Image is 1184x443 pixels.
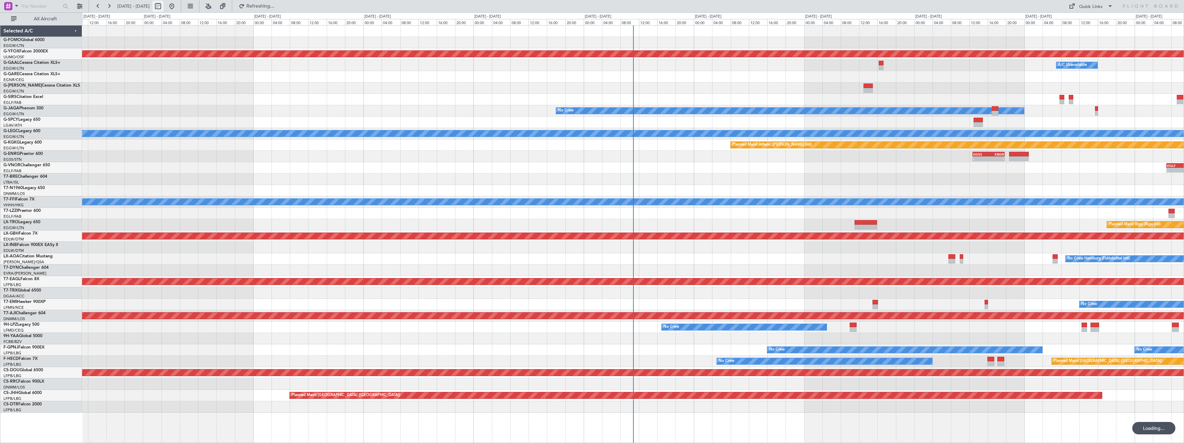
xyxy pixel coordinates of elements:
[1024,19,1043,25] div: 00:00
[3,38,45,42] a: G-FOMOGlobal 6000
[3,334,42,338] a: 9H-YAAGlobal 5000
[3,311,16,315] span: T7-AJI
[841,19,859,25] div: 08:00
[1025,14,1052,20] div: [DATE] - [DATE]
[585,14,611,20] div: [DATE] - [DATE]
[969,19,988,25] div: 12:00
[3,106,19,110] span: G-JAGA
[254,14,281,20] div: [DATE] - [DATE]
[3,129,18,133] span: G-LEGC
[3,396,21,401] a: LFPB/LBG
[3,323,17,327] span: 9H-LPZ
[144,14,170,20] div: [DATE] - [DATE]
[1136,14,1162,20] div: [DATE] - [DATE]
[558,106,574,116] div: No Crew
[3,89,24,94] a: EGGW/LTN
[3,266,19,270] span: T7-DYN
[3,288,18,293] span: T7-TRX
[1167,168,1183,172] div: -
[492,19,510,25] div: 04:00
[308,19,326,25] div: 12:00
[363,19,382,25] div: 00:00
[3,38,21,42] span: G-FOMO
[3,168,21,174] a: EGLF/FAB
[3,61,19,65] span: G-GAAL
[3,111,24,117] a: EGGW/LTN
[804,19,822,25] div: 00:00
[712,19,730,25] div: 04:00
[83,14,110,20] div: [DATE] - [DATE]
[180,19,198,25] div: 08:00
[3,83,42,88] span: G-[PERSON_NAME]
[1065,1,1116,12] button: Quick Links
[3,203,24,208] a: VHHH/HKG
[3,106,43,110] a: G-JAGAPhenom 300
[3,83,80,88] a: G-[PERSON_NAME]Cessna Citation XLS
[437,19,455,25] div: 16:00
[3,186,45,190] a: T7-N1960Legacy 650
[235,19,253,25] div: 20:00
[8,13,75,24] button: All Aircraft
[565,19,584,25] div: 20:00
[3,334,19,338] span: 9H-YAA
[3,186,23,190] span: T7-N1960
[3,49,19,53] span: G-YFOX
[3,152,20,156] span: G-ENRG
[1067,254,1130,264] div: No Crew Hamburg (Fuhlsbuttel Intl)
[859,19,877,25] div: 12:00
[3,163,20,167] span: G-VNOR
[3,300,17,304] span: T7-EMI
[933,19,951,25] div: 04:00
[988,19,1006,25] div: 16:00
[3,305,24,310] a: LFMN/NCE
[3,118,18,122] span: G-SPCY
[1116,19,1134,25] div: 20:00
[106,19,125,25] div: 16:00
[3,311,46,315] a: T7-AJIChallenger 604
[3,180,19,185] a: LTBA/ISL
[1136,345,1152,355] div: No Crew
[3,373,21,378] a: LFPB/LBG
[198,19,216,25] div: 12:00
[253,19,272,25] div: 00:00
[3,134,24,139] a: EGGW/LTN
[3,391,18,395] span: CS-JHH
[3,55,24,60] a: UUMO/OSF
[3,407,21,413] a: LFPB/LBG
[345,19,363,25] div: 20:00
[3,380,18,384] span: CS-RRC
[1098,19,1116,25] div: 16:00
[951,19,969,25] div: 08:00
[3,175,47,179] a: T7-BREChallenger 604
[382,19,400,25] div: 04:00
[3,243,17,247] span: LX-INB
[602,19,620,25] div: 04:00
[1079,3,1103,10] div: Quick Links
[3,323,39,327] a: 9H-LPZLegacy 500
[805,14,832,20] div: [DATE] - [DATE]
[1109,219,1161,230] div: Planned Maint Riga (Riga Intl)
[3,294,24,299] a: DGAA/ACC
[3,95,43,99] a: G-SIRSCitation Excel
[418,19,437,25] div: 12:00
[3,118,40,122] a: G-SPCYLegacy 650
[3,339,22,344] a: FCBB/BZV
[529,19,547,25] div: 12:00
[822,19,841,25] div: 04:00
[510,19,529,25] div: 08:00
[3,254,53,258] a: LX-AOACitation Mustang
[3,402,18,406] span: CS-DTR
[877,19,896,25] div: 16:00
[272,19,290,25] div: 04:00
[474,14,501,20] div: [DATE] - [DATE]
[3,357,19,361] span: F-HECD
[3,316,25,322] a: DNMM/LOS
[694,19,712,25] div: 00:00
[3,95,17,99] span: G-SIRS
[3,232,19,236] span: LX-GBH
[1167,164,1183,168] div: EGLF
[3,259,44,265] a: [PERSON_NAME]/QSA
[749,19,767,25] div: 12:00
[973,157,989,161] div: -
[786,19,804,25] div: 20:00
